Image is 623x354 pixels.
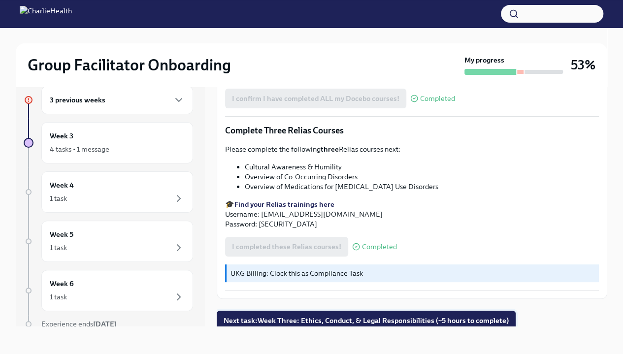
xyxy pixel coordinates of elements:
[50,144,109,154] div: 4 tasks • 1 message
[245,172,599,182] li: Overview of Co-Occurring Disorders
[50,95,105,105] h6: 3 previous weeks
[50,130,73,141] h6: Week 3
[24,171,193,213] a: Week 41 task
[50,180,74,191] h6: Week 4
[464,55,504,65] strong: My progress
[230,268,595,278] p: UKG Billing: Clock this as Compliance Task
[28,55,231,75] h2: Group Facilitator Onboarding
[50,193,67,203] div: 1 task
[224,316,509,325] span: Next task : Week Three: Ethics, Conduct, & Legal Responsibilities (~5 hours to complete)
[225,199,599,229] p: 🎓 Username: [EMAIL_ADDRESS][DOMAIN_NAME] Password: [SECURITY_DATA]
[571,56,595,74] h3: 53%
[420,95,455,102] span: Completed
[41,320,117,328] span: Experience ends
[24,221,193,262] a: Week 51 task
[50,229,73,240] h6: Week 5
[225,125,599,136] p: Complete Three Relias Courses
[50,278,74,289] h6: Week 6
[24,270,193,311] a: Week 61 task
[50,243,67,253] div: 1 task
[217,311,516,330] button: Next task:Week Three: Ethics, Conduct, & Legal Responsibilities (~5 hours to complete)
[41,86,193,114] div: 3 previous weeks
[245,162,599,172] li: Cultural Awareness & Humility
[50,292,67,302] div: 1 task
[20,6,72,22] img: CharlieHealth
[225,144,599,154] p: Please complete the following Relias courses next:
[245,182,599,192] li: Overview of Medications for [MEDICAL_DATA] Use Disorders
[234,200,334,209] a: Find your Relias trainings here
[93,320,117,328] strong: [DATE]
[362,243,397,251] span: Completed
[24,122,193,163] a: Week 34 tasks • 1 message
[321,145,339,154] strong: three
